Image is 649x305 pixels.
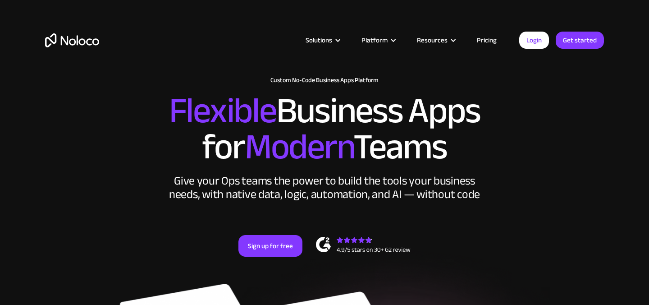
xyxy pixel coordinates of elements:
[294,34,350,46] div: Solutions
[238,235,302,257] a: Sign up for free
[45,33,99,47] a: home
[466,34,508,46] a: Pricing
[350,34,406,46] div: Platform
[519,32,549,49] a: Login
[306,34,332,46] div: Solutions
[417,34,448,46] div: Resources
[556,32,604,49] a: Get started
[169,77,276,144] span: Flexible
[45,93,604,165] h2: Business Apps for Teams
[167,174,482,201] div: Give your Ops teams the power to build the tools your business needs, with native data, logic, au...
[361,34,388,46] div: Platform
[406,34,466,46] div: Resources
[245,113,353,180] span: Modern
